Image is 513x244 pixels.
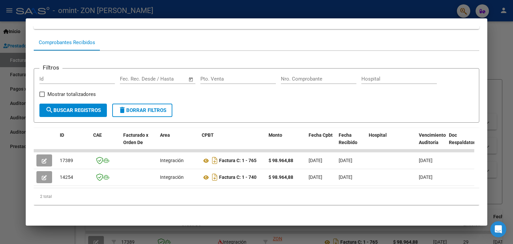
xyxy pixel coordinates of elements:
span: Hospital [369,132,387,138]
span: [DATE] [309,158,322,163]
strong: $ 98.964,88 [269,158,293,163]
i: Descargar documento [210,155,219,166]
span: Doc Respaldatoria [449,132,479,145]
span: Integración [160,174,184,180]
span: [DATE] [339,158,352,163]
span: Facturado x Orden De [123,132,148,145]
span: [DATE] [309,174,322,180]
datatable-header-cell: Fecha Cpbt [306,128,336,157]
span: CPBT [202,132,214,138]
span: Fecha Cpbt [309,132,333,138]
strong: Factura C: 1 - 740 [219,175,256,180]
span: Vencimiento Auditoría [419,132,446,145]
datatable-header-cell: CAE [91,128,121,157]
span: Fecha Recibido [339,132,357,145]
datatable-header-cell: ID [57,128,91,157]
datatable-header-cell: Hospital [366,128,416,157]
div: 2 total [34,188,479,205]
span: [DATE] [339,174,352,180]
strong: Factura C: 1 - 765 [219,158,256,163]
div: Comprobantes Recibidos [39,39,95,46]
h3: Filtros [39,63,62,72]
button: Open calendar [187,76,195,83]
span: [DATE] [419,174,433,180]
span: ID [60,132,64,138]
datatable-header-cell: Doc Respaldatoria [446,128,486,157]
datatable-header-cell: Fecha Recibido [336,128,366,157]
input: Fecha fin [153,76,185,82]
input: Fecha inicio [120,76,147,82]
i: Descargar documento [210,172,219,182]
span: Buscar Registros [45,107,101,113]
strong: $ 98.964,88 [269,174,293,180]
datatable-header-cell: Facturado x Orden De [121,128,157,157]
mat-icon: delete [118,106,126,114]
mat-icon: search [45,106,53,114]
span: 17389 [60,158,73,163]
div: Open Intercom Messenger [490,221,506,237]
span: [DATE] [419,158,433,163]
span: Integración [160,158,184,163]
span: Area [160,132,170,138]
span: Borrar Filtros [118,107,166,113]
span: CAE [93,132,102,138]
span: 14254 [60,174,73,180]
button: Borrar Filtros [112,104,172,117]
button: Buscar Registros [39,104,107,117]
datatable-header-cell: Monto [266,128,306,157]
span: Monto [269,132,282,138]
datatable-header-cell: Vencimiento Auditoría [416,128,446,157]
datatable-header-cell: CPBT [199,128,266,157]
span: Mostrar totalizadores [47,90,96,98]
datatable-header-cell: Area [157,128,199,157]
